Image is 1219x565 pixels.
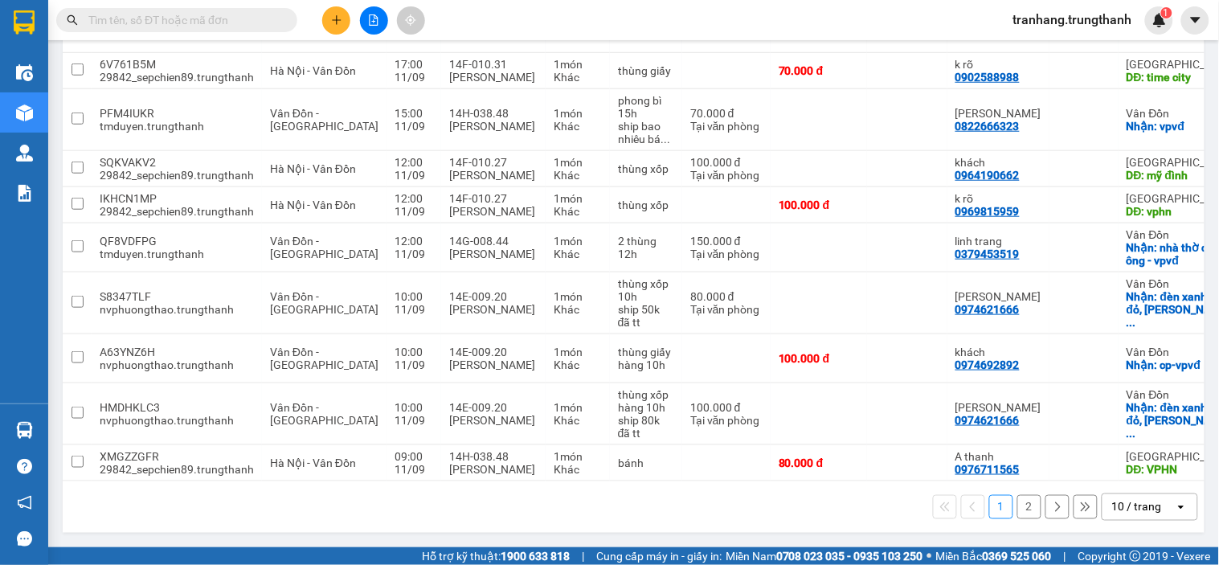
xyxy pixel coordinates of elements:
[100,192,254,205] div: IKHCN1MP
[1000,10,1145,30] span: tranhang.trungthanh
[554,346,602,358] div: 1 món
[554,414,602,427] div: Khác
[554,401,602,414] div: 1 món
[955,58,1041,71] div: k rõ
[395,303,433,316] div: 11/09
[690,235,763,248] div: 150.000 đ
[395,346,433,358] div: 10:00
[1064,547,1066,565] span: |
[690,290,763,303] div: 80.000 đ
[554,248,602,260] div: Khác
[449,248,538,260] div: [PERSON_NAME]
[449,156,538,169] div: 14F-010.27
[100,463,254,476] div: 29842_sepchien89.trungthanh
[449,58,538,71] div: 14F-010.31
[67,14,78,26] span: search
[955,463,1020,476] div: 0976711565
[100,303,254,316] div: nvphuongthao.trungthanh
[955,205,1020,218] div: 0969815959
[955,401,1041,414] div: c giang
[618,64,674,77] div: thùng giấy
[554,156,602,169] div: 1 món
[618,94,674,120] div: phong bì 15h
[270,346,378,371] span: Vân Đồn - [GEOGRAPHIC_DATA]
[618,199,674,211] div: thùng xốp
[690,107,763,120] div: 70.000 đ
[955,290,1041,303] div: c giang
[449,463,538,476] div: [PERSON_NAME]
[449,107,538,120] div: 14H-038.48
[100,156,254,169] div: SQKVAKV2
[395,235,433,248] div: 12:00
[100,169,254,182] div: 29842_sepchien89.trungthanh
[322,6,350,35] button: plus
[405,14,416,26] span: aim
[395,248,433,260] div: 11/09
[554,450,602,463] div: 1 món
[554,120,602,133] div: Khác
[449,346,538,358] div: 14E-009.20
[14,10,35,35] img: logo-vxr
[395,58,433,71] div: 17:00
[955,303,1020,316] div: 0974621666
[661,133,670,145] span: ...
[270,199,356,211] span: Hà Nội - Vân Đồn
[100,107,254,120] div: PFM4IUKR
[100,290,254,303] div: S8347TLF
[1017,495,1041,519] button: 2
[554,235,602,248] div: 1 món
[395,290,433,303] div: 10:00
[690,414,763,427] div: Tại văn phòng
[449,71,538,84] div: [PERSON_NAME]
[554,192,602,205] div: 1 món
[1127,427,1136,440] span: ...
[690,401,763,414] div: 100.000 đ
[395,358,433,371] div: 11/09
[554,463,602,476] div: Khác
[1112,499,1162,515] div: 10 / trang
[397,6,425,35] button: aim
[779,199,859,211] div: 100.000 đ
[1130,551,1141,562] span: copyright
[989,495,1013,519] button: 1
[779,457,859,469] div: 80.000 đ
[983,550,1052,563] strong: 0369 525 060
[100,248,254,260] div: tmduyen.trungthanh
[395,205,433,218] div: 11/09
[100,205,254,218] div: 29842_sepchien89.trungthanh
[596,547,722,565] span: Cung cấp máy in - giấy in:
[395,463,433,476] div: 11/09
[16,64,33,81] img: warehouse-icon
[395,107,433,120] div: 15:00
[270,235,378,260] span: Vân Đồn - [GEOGRAPHIC_DATA]
[16,185,33,202] img: solution-icon
[776,550,923,563] strong: 0708 023 035 - 0935 103 250
[955,414,1020,427] div: 0974621666
[955,346,1041,358] div: khách
[955,169,1020,182] div: 0964190662
[270,457,356,469] span: Hà Nội - Vân Đồn
[100,235,254,248] div: QF8VDFPG
[16,104,33,121] img: warehouse-icon
[270,162,356,175] span: Hà Nội - Vân Đồn
[360,6,388,35] button: file-add
[779,64,859,77] div: 70.000 đ
[368,14,379,26] span: file-add
[449,303,538,316] div: [PERSON_NAME]
[449,235,538,248] div: 14G-008.44
[1181,6,1209,35] button: caret-down
[16,422,33,439] img: warehouse-icon
[618,120,674,145] div: ship bao nhiêu báo người gửi chuyển khoản
[449,192,538,205] div: 14F-010.27
[690,120,763,133] div: Tại văn phòng
[449,290,538,303] div: 14E-009.20
[690,169,763,182] div: Tại văn phòng
[554,169,602,182] div: Khác
[955,450,1041,463] div: A thanh
[618,346,674,371] div: thùng giấy hàng 10h
[618,235,674,260] div: 2 thùng 12h
[618,162,674,175] div: thùng xốp
[779,352,859,365] div: 100.000 đ
[100,71,254,84] div: 29842_sepchien89.trungthanh
[395,169,433,182] div: 11/09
